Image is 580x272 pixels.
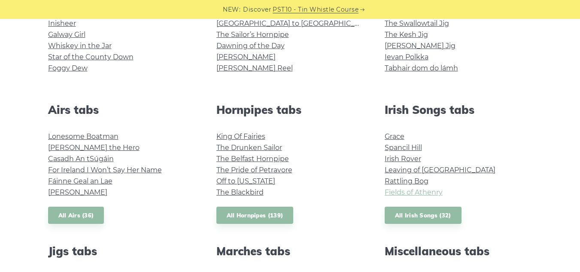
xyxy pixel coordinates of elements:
[385,132,404,141] a: Grace
[48,188,107,196] a: [PERSON_NAME]
[216,31,289,39] a: The Sailor’s Hornpipe
[48,155,114,163] a: Casadh An tSúgáin
[385,155,421,163] a: Irish Rover
[48,166,162,174] a: For Ireland I Won’t Say Her Name
[48,144,140,152] a: [PERSON_NAME] the Hero
[48,207,104,224] a: All Airs (36)
[216,207,294,224] a: All Hornpipes (139)
[48,177,112,185] a: Fáinne Geal an Lae
[216,144,282,152] a: The Drunken Sailor
[385,188,443,196] a: Fields of Athenry
[216,244,364,258] h2: Marches tabs
[48,244,196,258] h2: Jigs tabs
[48,132,118,141] a: Lonesome Boatman
[385,177,428,185] a: Rattling Bog
[385,42,455,50] a: [PERSON_NAME] Jig
[216,53,276,61] a: [PERSON_NAME]
[385,207,462,224] a: All Irish Songs (32)
[216,188,264,196] a: The Blackbird
[48,53,134,61] a: Star of the County Down
[216,132,265,141] a: King Of Fairies
[385,144,422,152] a: Spancil Hill
[48,42,112,50] a: Whiskey in the Jar
[385,64,458,72] a: Tabhair dom do lámh
[48,103,196,116] h2: Airs tabs
[216,155,289,163] a: The Belfast Hornpipe
[48,19,76,28] a: Inisheer
[216,103,364,116] h2: Hornpipes tabs
[385,103,532,116] h2: Irish Songs tabs
[385,31,428,39] a: The Kesh Jig
[48,64,88,72] a: Foggy Dew
[223,5,240,15] span: NEW:
[273,5,358,15] a: PST10 - Tin Whistle Course
[216,177,275,185] a: Off to [US_STATE]
[216,166,292,174] a: The Pride of Petravore
[216,42,285,50] a: Dawning of the Day
[216,64,293,72] a: [PERSON_NAME] Reel
[385,19,449,28] a: The Swallowtail Jig
[385,53,428,61] a: Ievan Polkka
[385,166,495,174] a: Leaving of [GEOGRAPHIC_DATA]
[216,19,375,28] a: [GEOGRAPHIC_DATA] to [GEOGRAPHIC_DATA]
[48,31,85,39] a: Galway Girl
[385,244,532,258] h2: Miscellaneous tabs
[243,5,271,15] span: Discover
